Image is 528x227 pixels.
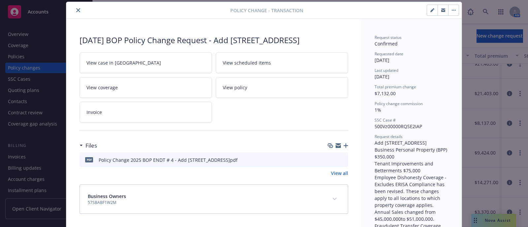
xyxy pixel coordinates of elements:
span: Policy change commission [375,101,423,106]
a: View all [331,170,348,177]
div: Business Owners57SBABF1W2Mexpand content [80,185,348,213]
span: Requested date [375,51,403,57]
a: View policy [216,77,348,98]
span: Last updated [375,68,398,73]
span: Request details [375,134,403,139]
span: pdf [85,157,93,162]
span: SSC Case # [375,117,396,123]
button: download file [329,156,334,163]
div: Policy Change 2025 BOP ENDT # 4 - Add [STREET_ADDRESS]pdf [99,156,238,163]
span: View scheduled items [223,59,271,66]
button: preview file [340,156,346,163]
a: View coverage [80,77,212,98]
span: 1% [375,107,381,113]
div: Files [80,141,97,150]
span: 57SBABF1W2M [88,200,126,206]
span: Invoice [86,109,102,116]
span: Policy change - Transaction [230,7,303,14]
span: View case in [GEOGRAPHIC_DATA] [86,59,161,66]
a: View scheduled items [216,52,348,73]
span: View coverage [86,84,118,91]
span: [DATE] [375,57,389,63]
span: $7,132.00 [375,90,396,97]
span: Total premium change [375,84,416,90]
h3: Files [85,141,97,150]
span: View policy [223,84,247,91]
a: Invoice [80,102,212,123]
span: 500Vz00000RQSE2IAP [375,123,422,129]
span: [DATE] [375,73,389,80]
div: [DATE] BOP Policy Change Request - Add [STREET_ADDRESS] [80,35,348,46]
a: View case in [GEOGRAPHIC_DATA] [80,52,212,73]
span: Confirmed [375,41,398,47]
span: Business Owners [88,193,126,200]
button: close [74,6,82,14]
button: expand content [329,194,340,204]
span: Request status [375,35,402,40]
